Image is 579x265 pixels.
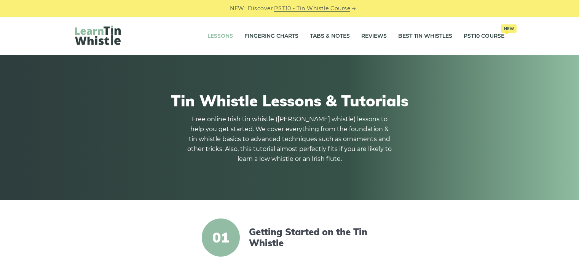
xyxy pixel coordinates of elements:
[249,226,380,249] a: Getting Started on the Tin Whistle
[398,27,452,46] a: Best Tin Whistles
[75,26,121,45] img: LearnTinWhistle.com
[75,92,504,110] h1: Tin Whistle Lessons & Tutorials
[310,27,350,46] a: Tabs & Notes
[501,24,517,33] span: New
[244,27,298,46] a: Fingering Charts
[187,114,392,164] p: Free online Irish tin whistle ([PERSON_NAME] whistle) lessons to help you get started. We cover e...
[202,218,240,257] span: 01
[207,27,233,46] a: Lessons
[464,27,504,46] a: PST10 CourseNew
[361,27,387,46] a: Reviews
